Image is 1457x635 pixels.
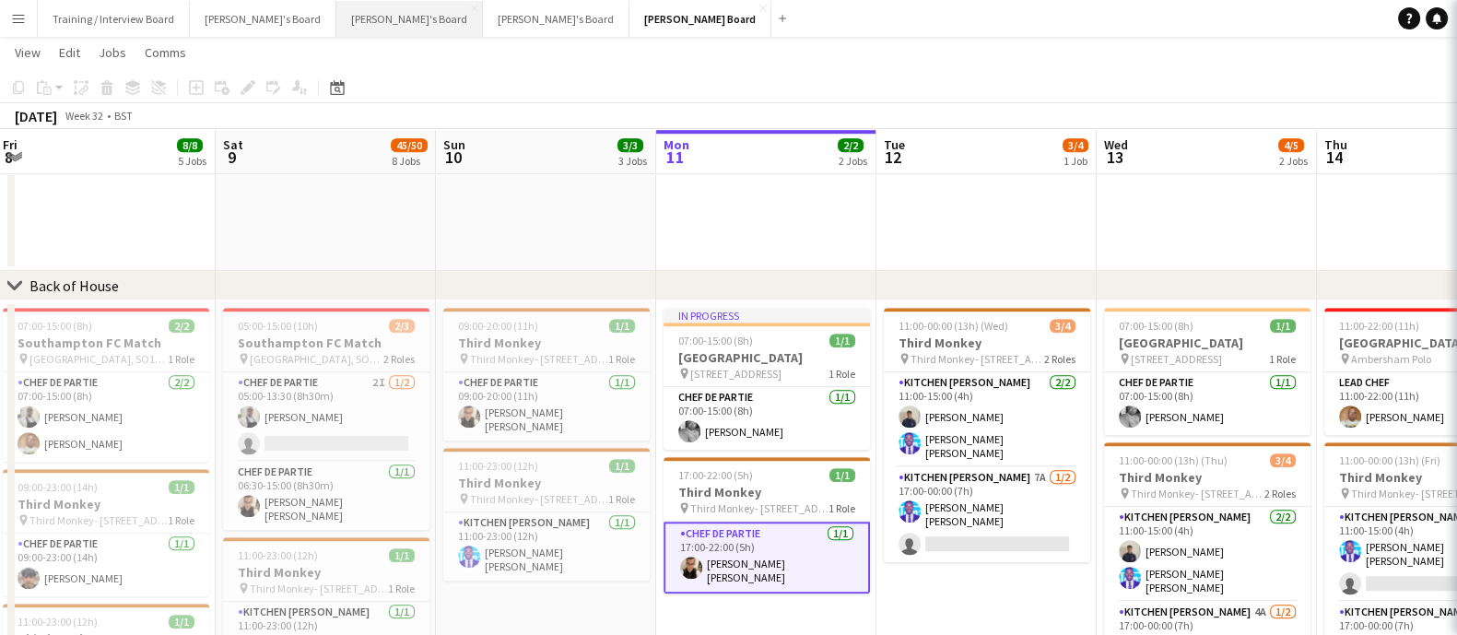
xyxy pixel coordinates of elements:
span: 2/2 [169,319,194,333]
app-card-role: Kitchen [PERSON_NAME]2/211:00-15:00 (4h)[PERSON_NAME][PERSON_NAME] [PERSON_NAME] [1104,507,1310,602]
span: 45/50 [391,138,428,152]
span: 07:00-15:00 (8h) [1119,319,1193,333]
span: 11:00-00:00 (13h) (Fri) [1339,453,1440,467]
app-job-card: 11:00-23:00 (12h)1/1Third Monkey Third Monkey- [STREET_ADDRESS]1 RoleKitchen [PERSON_NAME]1/111:0... [443,448,650,581]
button: [PERSON_NAME] Board [629,1,771,37]
app-card-role: Chef de Partie1/107:00-15:00 (8h)[PERSON_NAME] [1104,372,1310,435]
span: View [15,44,41,61]
app-card-role: Chef de Partie2I1/205:00-13:30 (8h30m)[PERSON_NAME] [223,372,429,462]
span: Third Monkey- [STREET_ADDRESS] [690,501,828,515]
span: Thu [1324,136,1347,153]
span: 07:00-15:00 (8h) [678,334,753,347]
div: BST [114,109,133,123]
div: 1 Job [1063,154,1087,168]
app-job-card: 07:00-15:00 (8h)2/2Southampton FC Match [GEOGRAPHIC_DATA], SO14 5FP1 RoleChef de Partie2/207:00-1... [3,308,209,462]
span: 2/2 [838,138,864,152]
span: 3/4 [1050,319,1075,333]
div: [DATE] [15,107,57,125]
span: 09:00-23:00 (14h) [18,480,98,494]
span: [STREET_ADDRESS] [690,367,781,381]
button: [PERSON_NAME]'s Board [336,1,483,37]
span: Sat [223,136,243,153]
span: 1 Role [608,352,635,366]
span: Third Monkey- [STREET_ADDRESS] [470,492,608,506]
span: 10 [441,147,465,168]
span: 11:00-00:00 (13h) (Thu) [1119,453,1228,467]
span: 1/1 [169,480,194,494]
a: Jobs [91,41,134,65]
a: Edit [52,41,88,65]
h3: Third Monkey [443,475,650,491]
span: Week 32 [61,109,107,123]
span: 05:00-15:00 (10h) [238,319,318,333]
div: 8 Jobs [392,154,427,168]
span: 1 Role [168,352,194,366]
span: 2 Roles [1044,352,1075,366]
span: Ambersham Polo [1351,352,1431,366]
span: 1/1 [1270,319,1296,333]
app-job-card: 09:00-20:00 (11h)1/1Third Monkey Third Monkey- [STREET_ADDRESS]1 RoleChef de Partie1/109:00-20:00... [443,308,650,441]
button: Training / Interview Board [38,1,190,37]
span: 13 [1101,147,1128,168]
span: 1/1 [169,615,194,629]
div: 3 Jobs [618,154,647,168]
span: 1 Role [828,367,855,381]
span: 2/3 [389,319,415,333]
span: 2 Roles [1264,487,1296,500]
span: 1 Role [388,582,415,595]
span: Wed [1104,136,1128,153]
span: Jobs [99,44,126,61]
span: 1/1 [389,548,415,562]
span: 09:00-20:00 (11h) [458,319,538,333]
button: [PERSON_NAME]'s Board [190,1,336,37]
span: 1/1 [609,459,635,473]
span: 07:00-15:00 (8h) [18,319,92,333]
span: Third Monkey- [STREET_ADDRESS] [911,352,1044,366]
h3: Third Monkey [443,335,650,351]
span: 2 Roles [383,352,415,366]
span: 11 [661,147,689,168]
app-card-role: Chef de Partie1/109:00-20:00 (11h)[PERSON_NAME] [PERSON_NAME] [443,372,650,441]
h3: [GEOGRAPHIC_DATA] [664,349,870,366]
a: Comms [137,41,194,65]
span: 14 [1322,147,1347,168]
span: [STREET_ADDRESS] [1131,352,1222,366]
span: 1/1 [829,468,855,482]
span: 11:00-23:00 (12h) [458,459,538,473]
span: 9 [220,147,243,168]
h3: Southampton FC Match [223,335,429,351]
span: 1/1 [829,334,855,347]
span: 1 Role [168,513,194,527]
h3: Third Monkey [1104,469,1310,486]
span: 17:00-22:00 (5h) [678,468,753,482]
app-job-card: 07:00-15:00 (8h)1/1[GEOGRAPHIC_DATA] [STREET_ADDRESS]1 RoleChef de Partie1/107:00-15:00 (8h)[PERS... [1104,308,1310,435]
span: Third Monkey- [STREET_ADDRESS] [1131,487,1264,500]
app-job-card: In progress07:00-15:00 (8h)1/1[GEOGRAPHIC_DATA] [STREET_ADDRESS]1 RoleChef de Partie1/107:00-15:0... [664,308,870,450]
span: Third Monkey- [STREET_ADDRESS] [250,582,388,595]
div: 05:00-15:00 (10h)2/3Southampton FC Match [GEOGRAPHIC_DATA], SO14 5FP2 RolesChef de Partie2I1/205:... [223,308,429,530]
span: [GEOGRAPHIC_DATA], SO14 5FP [250,352,383,366]
span: Sun [443,136,465,153]
span: 3/4 [1270,453,1296,467]
button: [PERSON_NAME]'s Board [483,1,629,37]
span: 1 Role [828,501,855,515]
span: Third Monkey- [STREET_ADDRESS] [470,352,608,366]
div: 2 Jobs [839,154,867,168]
span: Third Monkey- [STREET_ADDRESS] [29,513,168,527]
span: 3/3 [617,138,643,152]
app-card-role: Chef de Partie1/106:30-15:00 (8h30m)[PERSON_NAME] [PERSON_NAME] [223,462,429,530]
span: [GEOGRAPHIC_DATA], SO14 5FP [29,352,168,366]
h3: Third Monkey [3,496,209,512]
app-card-role: Chef de Partie1/107:00-15:00 (8h)[PERSON_NAME] [664,387,870,450]
span: 12 [881,147,905,168]
span: 11:00-23:00 (12h) [238,548,318,562]
h3: [GEOGRAPHIC_DATA] [1104,335,1310,351]
span: Comms [145,44,186,61]
span: Edit [59,44,80,61]
span: Fri [3,136,18,153]
div: In progress [664,308,870,323]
